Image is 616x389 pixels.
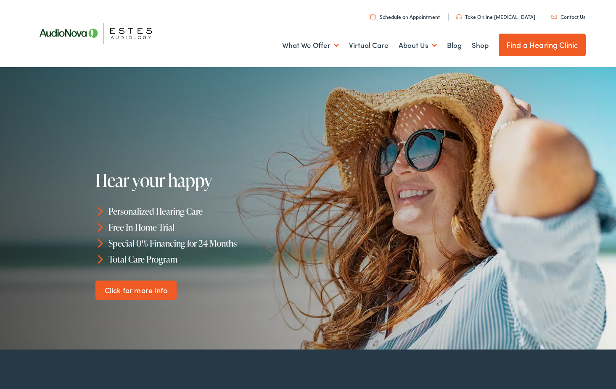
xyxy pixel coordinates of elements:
a: Shop [472,30,489,61]
a: Blog [447,30,462,61]
a: Click for more info [95,280,177,300]
a: Find a Hearing Clinic [499,34,586,56]
li: Personalized Hearing Care [95,203,311,219]
a: Virtual Care [349,30,389,61]
img: utility icon [551,15,557,19]
a: Take Online [MEDICAL_DATA] [456,13,535,20]
img: utility icon [456,14,462,19]
img: utility icon [370,14,375,19]
a: What We Offer [282,30,339,61]
li: Free In-Home Trial [95,219,311,235]
li: Special 0% Financing for 24 Months [95,235,311,251]
a: About Us [399,30,437,61]
a: Schedule an Appointment [370,13,440,20]
li: Total Care Program [95,251,311,267]
a: Contact Us [551,13,585,20]
h1: Hear your happy [95,171,311,190]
